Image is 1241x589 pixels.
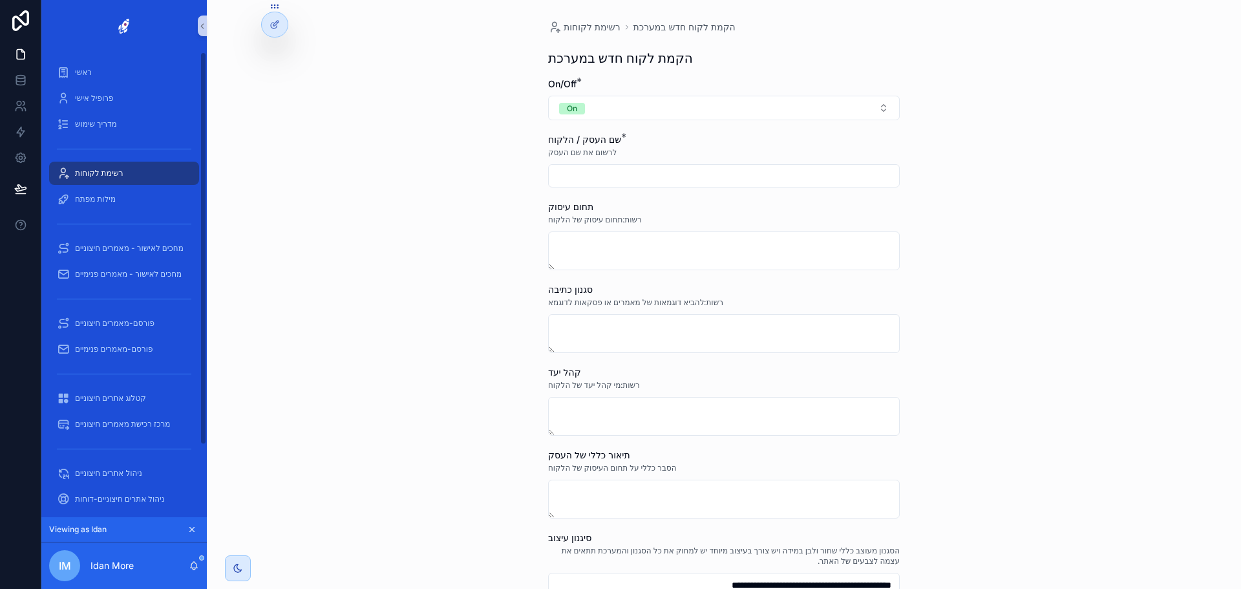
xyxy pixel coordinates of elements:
span: פורסם-מאמרים פנימיים [75,344,153,354]
span: רשימת לקוחות [564,21,620,34]
span: Viewing as Idan [49,524,107,535]
a: מילות מפתח [49,187,199,211]
a: מדריך שימוש [49,112,199,136]
span: הסגנון מעוצב כללי שחור ולבן במידה ויש צורך בעיצוב מיוחד יש למחוק את כל הסגנון והמערכת תתאים את עצ... [548,546,900,566]
span: סגנון כתיבה [548,284,593,295]
div: On [567,103,577,114]
a: הקמת לקוח חדש במערכת [633,21,736,34]
a: רשימת לקוחות [49,162,199,185]
button: Select Button [548,96,900,120]
span: הסבר כללי על תחום העיסוק של הלקוח [548,463,677,473]
span: רשות:מי קהל יעד של הלקוח [548,380,640,391]
span: רשימת לקוחות [75,168,123,178]
span: קטלוג אתרים חיצוניים [75,393,146,403]
span: פורסם-מאמרים חיצוניים [75,318,154,328]
a: מחכים לאישור - מאמרים חיצוניים [49,237,199,260]
span: מילות מפתח [75,194,116,204]
span: סיגנון עיצוב [548,532,591,543]
div: scrollable content [41,52,207,517]
span: תחום עיסוק [548,201,593,212]
span: ניהול אתרים חיצוניים [75,468,142,478]
span: קהל יעד [548,367,581,378]
a: פורסם-מאמרים פנימיים [49,337,199,361]
span: IM [59,558,71,573]
span: ראשי [75,67,92,78]
a: מרכז רכישת מאמרים חיצוניים [49,412,199,436]
h1: הקמת לקוח חדש במערכת [548,49,693,67]
span: שם העסק / הלקוח [548,134,621,145]
span: On/Off [548,78,577,89]
a: ראשי [49,61,199,84]
span: תיאור כללי של העסק [548,449,630,460]
span: מרכז רכישת מאמרים חיצוניים [75,419,170,429]
span: פרופיל אישי [75,93,113,103]
span: מחכים לאישור - מאמרים חיצוניים [75,243,184,253]
a: פורסם-מאמרים חיצוניים [49,312,199,335]
span: מדריך שימוש [75,119,117,129]
img: App logo [112,16,136,36]
span: ניהול אתרים חיצוניים-דוחות [75,494,165,504]
a: מחכים לאישור - מאמרים פנימיים [49,262,199,286]
p: Idan More [90,559,134,572]
a: רשימת לקוחות [548,21,620,34]
span: רשות:להביא דוגמאות של מאמרים או פסקאות לדוגמא [548,297,723,308]
a: ניהול אתרים חיצוניים-דוחות [49,487,199,511]
a: קטלוג אתרים חיצוניים [49,387,199,410]
span: לרשום את שם העסק [548,147,617,158]
span: מחכים לאישור - מאמרים פנימיים [75,269,182,279]
a: ניהול אתרים חיצוניים [49,462,199,485]
span: רשות:תחום עיסוק של הלקוח [548,215,642,225]
a: פרופיל אישי [49,87,199,110]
